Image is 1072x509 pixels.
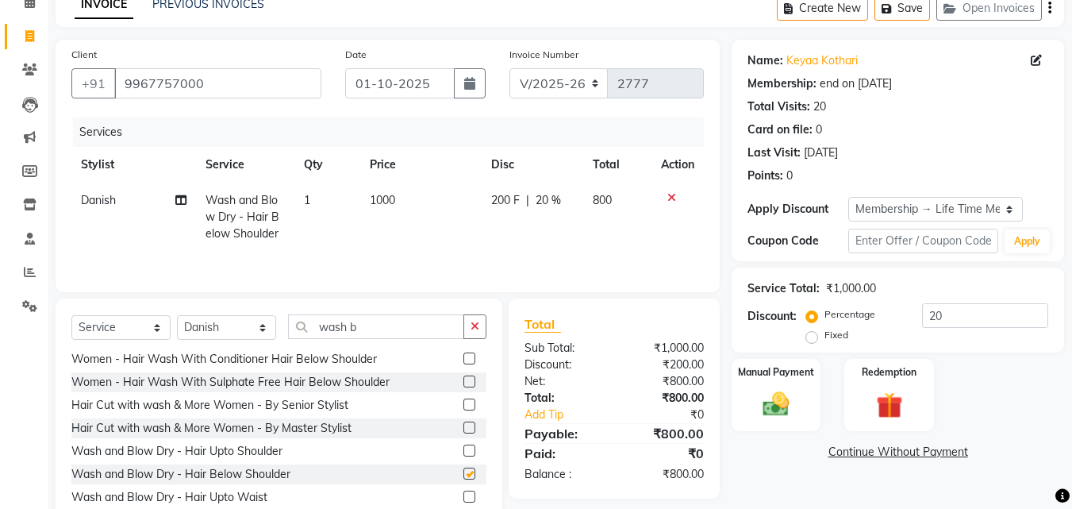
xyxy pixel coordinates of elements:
[71,397,348,414] div: Hair Cut with wash & More Women - By Senior Stylist
[747,201,847,218] div: Apply Discount
[524,316,561,333] span: Total
[804,145,838,161] div: [DATE]
[71,68,116,98] button: +91
[614,466,716,483] div: ₹800.00
[513,466,614,483] div: Balance :
[614,340,716,357] div: ₹1,000.00
[513,340,614,357] div: Sub Total:
[196,147,295,183] th: Service
[526,192,529,209] span: |
[826,280,876,297] div: ₹1,000.00
[71,48,97,62] label: Client
[786,52,858,69] a: Keyaa Kothari
[71,420,352,437] div: Hair Cut with wash & More Women - By Master Stylist
[71,466,290,483] div: Wash and Blow Dry - Hair Below Shoulder
[71,489,267,506] div: Wash and Blow Dry - Hair Upto Waist
[491,192,520,209] span: 200 F
[71,351,377,368] div: Women - Hair Wash With Conditioner Hair Below Shoulder
[813,98,826,115] div: 20
[747,233,847,249] div: Coupon Code
[747,75,816,92] div: Membership:
[536,192,561,209] span: 20 %
[206,193,279,241] span: Wash and Blow Dry - Hair Below Shoulder
[824,328,848,342] label: Fixed
[513,424,614,443] div: Payable:
[614,424,716,443] div: ₹800.00
[294,147,360,183] th: Qty
[747,145,801,161] div: Last Visit:
[513,357,614,373] div: Discount:
[593,193,612,207] span: 800
[370,193,395,207] span: 1000
[1005,229,1050,253] button: Apply
[288,314,464,339] input: Search or Scan
[747,168,783,184] div: Points:
[786,168,793,184] div: 0
[755,389,797,419] img: _cash.svg
[735,444,1061,461] a: Continue Without Payment
[651,147,704,183] th: Action
[513,444,614,463] div: Paid:
[614,373,716,390] div: ₹800.00
[513,373,614,390] div: Net:
[614,357,716,373] div: ₹200.00
[114,68,321,98] input: Search by Name/Mobile/Email/Code
[304,193,310,207] span: 1
[632,407,717,423] div: ₹0
[71,443,282,460] div: Wash and Blow Dry - Hair Upto Shoulder
[747,280,820,297] div: Service Total:
[513,407,631,423] a: Add Tip
[862,365,916,380] label: Redemption
[816,121,822,138] div: 0
[345,48,367,62] label: Date
[71,374,390,391] div: Women - Hair Wash With Sulphate Free Hair Below Shoulder
[614,444,716,463] div: ₹0
[824,307,875,322] label: Percentage
[509,48,578,62] label: Invoice Number
[360,147,482,183] th: Price
[71,147,196,183] th: Stylist
[583,147,651,183] th: Total
[73,118,716,147] div: Services
[614,390,716,407] div: ₹800.00
[747,98,810,115] div: Total Visits:
[747,308,797,325] div: Discount:
[738,365,814,380] label: Manual Payment
[848,229,998,253] input: Enter Offer / Coupon Code
[482,147,583,183] th: Disc
[820,75,892,92] div: end on [DATE]
[868,389,911,422] img: _gift.svg
[81,193,116,207] span: Danish
[747,52,783,69] div: Name:
[747,121,813,138] div: Card on file:
[513,390,614,407] div: Total:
